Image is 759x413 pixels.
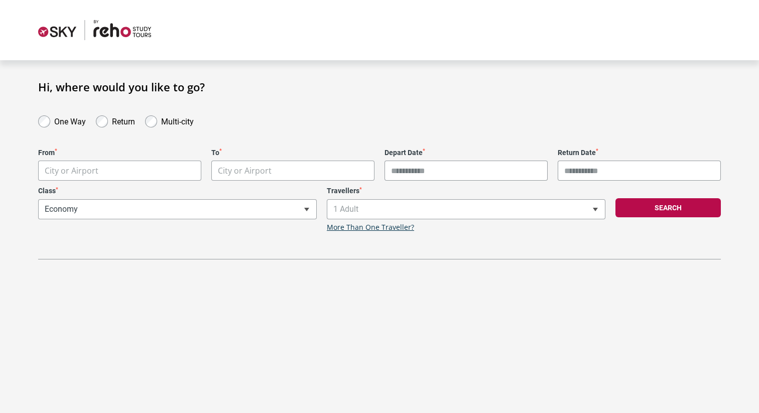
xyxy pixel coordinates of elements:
button: Search [615,198,721,217]
span: City or Airport [45,165,98,176]
span: City or Airport [38,161,201,181]
label: Return [112,114,135,126]
span: Economy [39,200,316,219]
label: Travellers [327,187,605,195]
span: Economy [38,199,317,219]
label: Return Date [558,149,721,157]
label: Class [38,187,317,195]
label: Depart Date [385,149,548,157]
label: To [211,149,374,157]
label: From [38,149,201,157]
span: City or Airport [212,161,374,181]
a: More Than One Traveller? [327,223,414,232]
span: City or Airport [39,161,201,181]
span: City or Airport [211,161,374,181]
span: 1 Adult [327,199,605,219]
span: City or Airport [218,165,272,176]
h1: Hi, where would you like to go? [38,80,721,93]
span: 1 Adult [327,200,605,219]
label: One Way [54,114,86,126]
label: Multi-city [161,114,194,126]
